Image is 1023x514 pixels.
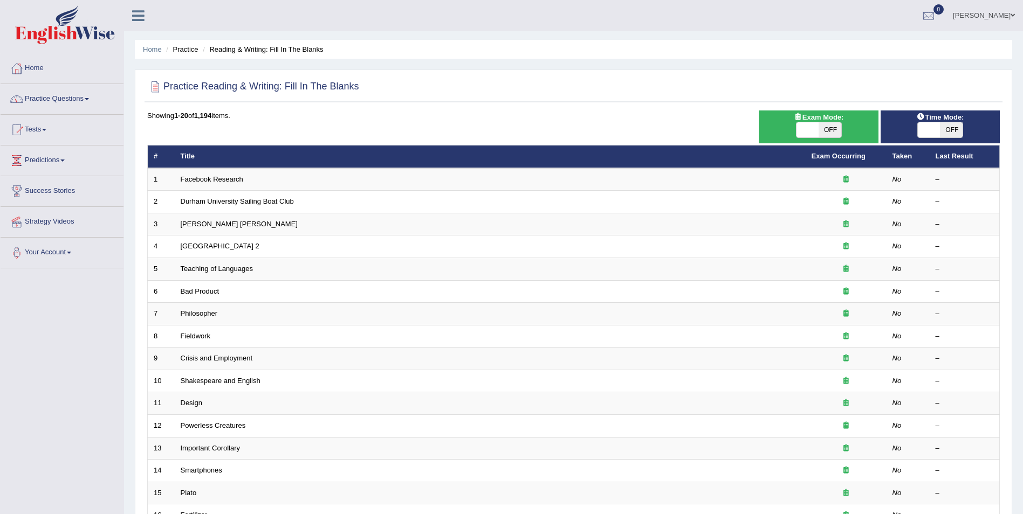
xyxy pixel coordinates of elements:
span: OFF [940,122,963,137]
a: Strategy Videos [1,207,123,234]
em: No [892,242,902,250]
em: No [892,377,902,385]
div: Exam occurring question [812,488,881,498]
li: Practice [163,44,198,54]
div: – [936,241,994,252]
td: 12 [148,414,175,437]
div: – [936,376,994,386]
div: – [936,466,994,476]
div: Exam occurring question [812,443,881,454]
a: Practice Questions [1,84,123,111]
span: Time Mode: [912,112,968,123]
div: Exam occurring question [812,175,881,185]
h2: Practice Reading & Writing: Fill In The Blanks [147,79,359,95]
td: 3 [148,213,175,235]
td: 13 [148,437,175,460]
a: Exam Occurring [812,152,866,160]
em: No [892,354,902,362]
th: Title [175,145,806,168]
div: Showing of items. [147,110,1000,121]
div: – [936,398,994,408]
span: OFF [819,122,841,137]
em: No [892,399,902,407]
div: – [936,287,994,297]
a: Facebook Research [181,175,243,183]
div: Exam occurring question [812,241,881,252]
div: Exam occurring question [812,197,881,207]
a: Tests [1,115,123,142]
em: No [892,466,902,474]
div: Exam occurring question [812,219,881,230]
div: Exam occurring question [812,376,881,386]
td: 6 [148,280,175,303]
em: No [892,332,902,340]
em: No [892,265,902,273]
div: Exam occurring question [812,398,881,408]
em: No [892,309,902,317]
a: Shakespeare and English [181,377,260,385]
div: – [936,443,994,454]
div: – [936,488,994,498]
div: Exam occurring question [812,466,881,476]
div: – [936,421,994,431]
a: Home [143,45,162,53]
div: – [936,331,994,342]
td: 11 [148,392,175,415]
a: Smartphones [181,466,222,474]
em: No [892,175,902,183]
span: Exam Mode: [789,112,848,123]
div: Exam occurring question [812,264,881,274]
td: 9 [148,348,175,370]
div: – [936,197,994,207]
a: Important Corollary [181,444,241,452]
em: No [892,197,902,205]
b: 1,194 [194,112,212,120]
div: – [936,264,994,274]
a: Plato [181,489,197,497]
div: Exam occurring question [812,421,881,431]
a: Durham University Sailing Boat Club [181,197,294,205]
div: – [936,353,994,364]
a: Design [181,399,202,407]
td: 14 [148,460,175,482]
div: Exam occurring question [812,309,881,319]
li: Reading & Writing: Fill In The Blanks [200,44,323,54]
em: No [892,421,902,429]
em: No [892,444,902,452]
td: 7 [148,303,175,325]
a: Fieldwork [181,332,211,340]
td: 1 [148,168,175,191]
span: 0 [933,4,944,15]
a: Bad Product [181,287,219,295]
a: Philosopher [181,309,218,317]
em: No [892,287,902,295]
a: Success Stories [1,176,123,203]
a: Home [1,53,123,80]
td: 2 [148,191,175,213]
td: 10 [148,370,175,392]
div: Show exams occurring in exams [759,110,878,143]
a: Teaching of Languages [181,265,253,273]
th: Last Result [930,145,1000,168]
div: Exam occurring question [812,331,881,342]
td: 15 [148,482,175,504]
div: Exam occurring question [812,287,881,297]
a: Predictions [1,145,123,172]
a: Crisis and Employment [181,354,253,362]
td: 5 [148,258,175,281]
a: Powerless Creatures [181,421,246,429]
div: Exam occurring question [812,353,881,364]
div: – [936,175,994,185]
div: – [936,309,994,319]
div: – [936,219,994,230]
th: # [148,145,175,168]
a: Your Account [1,238,123,265]
b: 1-20 [174,112,188,120]
td: 8 [148,325,175,348]
a: [PERSON_NAME] [PERSON_NAME] [181,220,298,228]
td: 4 [148,235,175,258]
th: Taken [887,145,930,168]
a: [GEOGRAPHIC_DATA] 2 [181,242,259,250]
em: No [892,220,902,228]
em: No [892,489,902,497]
